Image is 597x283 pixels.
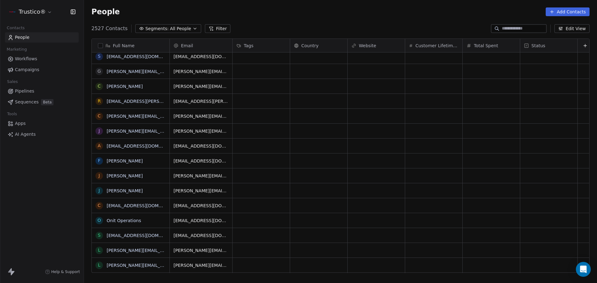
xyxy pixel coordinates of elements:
span: 2527 Contacts [91,25,127,32]
span: Segments: [145,25,169,32]
div: F [98,157,100,164]
span: Workflows [15,56,37,62]
a: [PERSON_NAME] [107,158,143,163]
span: [EMAIL_ADDRESS][DOMAIN_NAME] [174,217,229,224]
div: s [98,232,101,239]
a: AI Agents [5,129,79,139]
div: grid [92,52,170,273]
span: [EMAIL_ADDRESS][PERSON_NAME][DOMAIN_NAME] [174,98,229,104]
span: [PERSON_NAME][EMAIL_ADDRESS][DOMAIN_NAME] [174,113,229,119]
div: Total Spent [463,39,520,52]
span: [EMAIL_ADDRESS][DOMAIN_NAME] [174,203,229,209]
div: Customer Lifetime Value [405,39,462,52]
div: Email [170,39,232,52]
div: l [98,262,100,268]
a: [PERSON_NAME] [107,188,143,193]
a: Help & Support [45,269,80,274]
a: Onit Operations [107,218,141,223]
span: Marketing [4,45,30,54]
div: Open Intercom Messenger [576,262,591,277]
a: [PERSON_NAME] [107,173,143,178]
div: J [99,187,100,194]
a: [PERSON_NAME][EMAIL_ADDRESS][DOMAIN_NAME] [107,129,219,134]
a: [EMAIL_ADDRESS][PERSON_NAME][DOMAIN_NAME] [107,99,219,104]
span: [PERSON_NAME][EMAIL_ADDRESS][DOMAIN_NAME] [174,83,229,89]
span: [PERSON_NAME][EMAIL_ADDRESS][DOMAIN_NAME] [174,173,229,179]
button: Edit View [554,24,590,33]
a: [EMAIL_ADDRESS][DOMAIN_NAME] [107,54,183,59]
div: O [97,217,101,224]
span: Email [181,43,193,49]
div: Tags [233,39,290,52]
span: People [91,7,120,16]
span: Tags [244,43,253,49]
div: J [99,172,100,179]
span: [PERSON_NAME][EMAIL_ADDRESS][PERSON_NAME][PERSON_NAME][DOMAIN_NAME] [174,68,229,75]
div: grid [170,52,593,273]
a: [PERSON_NAME][EMAIL_ADDRESS][DOMAIN_NAME] [107,114,219,119]
span: All People [170,25,191,32]
div: Status [520,39,577,52]
span: [EMAIL_ADDRESS][DOMAIN_NAME] [174,232,229,239]
a: Workflows [5,54,79,64]
a: [EMAIL_ADDRESS][DOMAIN_NAME] [107,144,183,148]
span: Tools [4,109,20,119]
a: [PERSON_NAME][EMAIL_ADDRESS][PERSON_NAME][PERSON_NAME][DOMAIN_NAME] [107,69,291,74]
span: [EMAIL_ADDRESS][DOMAIN_NAME] [174,158,229,164]
img: trustico-logo-1024x1024.png [9,8,16,16]
span: AI Agents [15,131,36,138]
a: [PERSON_NAME][EMAIL_ADDRESS][DOMAIN_NAME] [107,248,219,253]
a: [PERSON_NAME][EMAIL_ADDRESS][DOMAIN_NAME] [107,263,219,268]
div: g [98,68,101,75]
span: Help & Support [51,269,80,274]
a: Pipelines [5,86,79,96]
div: j [99,128,100,134]
span: Sequences [15,99,39,105]
div: s [98,53,101,60]
a: People [5,32,79,43]
a: Apps [5,118,79,129]
button: Filter [205,24,231,33]
span: Campaigns [15,66,39,73]
span: Full Name [113,43,135,49]
a: [PERSON_NAME] [107,84,143,89]
div: l [98,247,100,253]
div: a [98,143,101,149]
span: Sales [4,77,21,86]
span: [PERSON_NAME][EMAIL_ADDRESS][DOMAIN_NAME] [174,262,229,268]
div: C [98,83,101,89]
span: [EMAIL_ADDRESS][DOMAIN_NAME] [174,143,229,149]
a: [EMAIL_ADDRESS][DOMAIN_NAME] [107,203,183,208]
div: Full Name [92,39,169,52]
span: [PERSON_NAME][EMAIL_ADDRESS][DOMAIN_NAME] [174,247,229,253]
div: Country [290,39,347,52]
div: c [98,202,101,209]
span: Trustico® [19,8,46,16]
span: [PERSON_NAME][EMAIL_ADDRESS][DOMAIN_NAME] [174,128,229,134]
span: Customer Lifetime Value [415,43,459,49]
div: Website [348,39,405,52]
a: SequencesBeta [5,97,79,107]
a: [EMAIL_ADDRESS][DOMAIN_NAME] [107,233,183,238]
button: Add Contacts [546,7,590,16]
span: Pipelines [15,88,34,94]
span: Country [301,43,319,49]
span: Beta [41,99,53,105]
span: Contacts [4,23,27,33]
div: c [98,113,101,119]
span: [PERSON_NAME][EMAIL_ADDRESS][PERSON_NAME][DOMAIN_NAME] [174,188,229,194]
a: Campaigns [5,65,79,75]
div: r [98,98,101,104]
button: Trustico® [7,7,53,17]
span: Total Spent [474,43,498,49]
span: Website [359,43,376,49]
span: Apps [15,120,26,127]
span: Status [531,43,545,49]
span: [EMAIL_ADDRESS][DOMAIN_NAME] [174,53,229,60]
span: People [15,34,30,41]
